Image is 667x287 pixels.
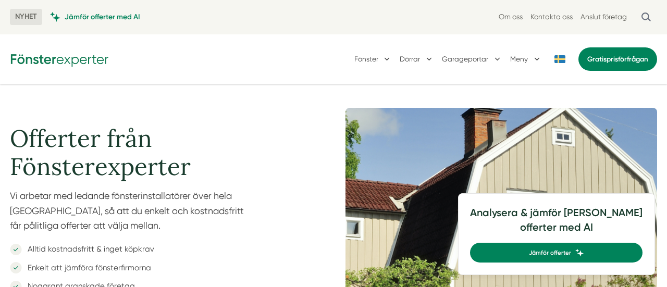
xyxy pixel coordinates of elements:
button: Garageportar [442,46,502,72]
p: Enkelt att jämföra fönsterfirmorna [22,261,151,274]
a: Anslut företag [580,12,627,22]
a: Om oss [499,12,523,22]
a: Gratisprisförfrågan [578,47,657,71]
a: Jämför offerter med AI [50,12,140,22]
a: Kontakta oss [530,12,573,22]
button: Fönster [354,46,392,72]
span: Jämför offerter [529,248,571,257]
button: Dörrar [400,46,434,72]
span: NYHET [10,9,42,25]
span: Gratis [587,55,607,63]
h4: Analysera & jämför [PERSON_NAME] offerter med AI [470,206,643,243]
a: Jämför offerter [470,243,643,263]
span: Jämför offerter med AI [65,12,140,22]
button: Meny [510,46,542,72]
h1: Offerter från Fönsterexperter [10,108,263,189]
img: Fönsterexperter Logotyp [10,51,109,67]
p: Vi arbetar med ledande fönsterinstallatörer över hela [GEOGRAPHIC_DATA], så att du enkelt och kos... [10,189,263,238]
p: Alltid kostnadsfritt & inget köpkrav [22,243,154,255]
